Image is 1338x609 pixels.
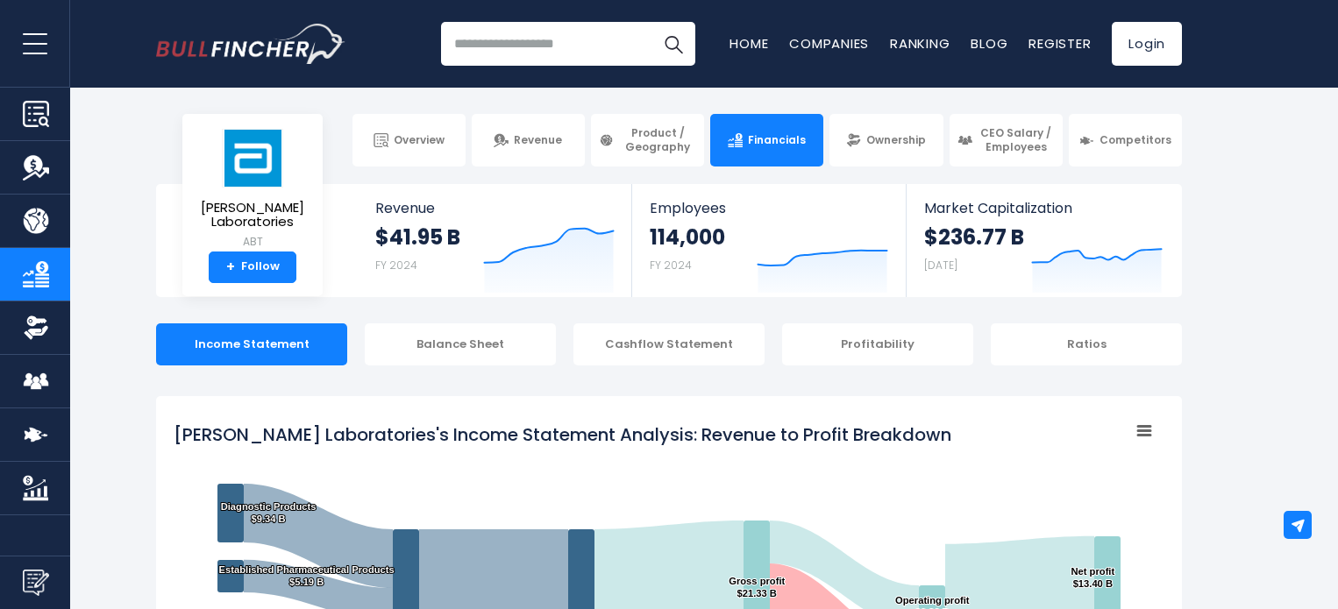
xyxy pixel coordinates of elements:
[375,258,417,273] small: FY 2024
[650,258,692,273] small: FY 2024
[619,126,696,153] span: Product / Geography
[650,223,725,251] strong: 114,000
[394,133,445,147] span: Overview
[196,201,309,230] span: [PERSON_NAME] Laboratories
[950,114,1063,166] a: CEO Salary / Employees
[219,564,395,587] text: Established Pharmaceutical Products $5.19 B
[829,114,943,166] a: Ownership
[729,34,768,53] a: Home
[651,22,695,66] button: Search
[782,323,973,365] div: Profitability
[890,34,950,53] a: Ranking
[209,251,296,283] a: +Follow
[978,126,1055,153] span: CEO Salary / Employees
[632,184,905,297] a: Employees 114,000 FY 2024
[375,223,460,251] strong: $41.95 B
[472,114,585,166] a: Revenue
[924,200,1163,216] span: Market Capitalization
[375,200,615,216] span: Revenue
[710,114,823,166] a: Financials
[573,323,765,365] div: Cashflow Statement
[226,259,235,275] strong: +
[514,133,562,147] span: Revenue
[748,133,806,147] span: Financials
[924,223,1024,251] strong: $236.77 B
[729,576,785,598] text: Gross profit $21.33 B
[1112,22,1182,66] a: Login
[924,258,957,273] small: [DATE]
[866,133,926,147] span: Ownership
[358,184,632,297] a: Revenue $41.95 B FY 2024
[352,114,466,166] a: Overview
[907,184,1180,297] a: Market Capitalization $236.77 B [DATE]
[221,501,317,524] text: Diagnostic Products $9.34 B
[650,200,887,216] span: Employees
[156,24,345,64] img: Bullfincher logo
[1071,566,1114,589] text: Net profit $13.40 B
[789,34,869,53] a: Companies
[156,323,347,365] div: Income Statement
[156,24,345,64] a: Go to homepage
[591,114,704,166] a: Product / Geography
[196,128,310,251] a: [PERSON_NAME] Laboratories ABT
[971,34,1007,53] a: Blog
[365,323,556,365] div: Balance Sheet
[174,422,951,447] tspan: [PERSON_NAME] Laboratories's Income Statement Analysis: Revenue to Profit Breakdown
[1028,34,1091,53] a: Register
[23,315,49,341] img: Ownership
[196,234,309,250] small: ABT
[1069,114,1182,166] a: Competitors
[1100,133,1171,147] span: Competitors
[991,323,1182,365] div: Ratios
